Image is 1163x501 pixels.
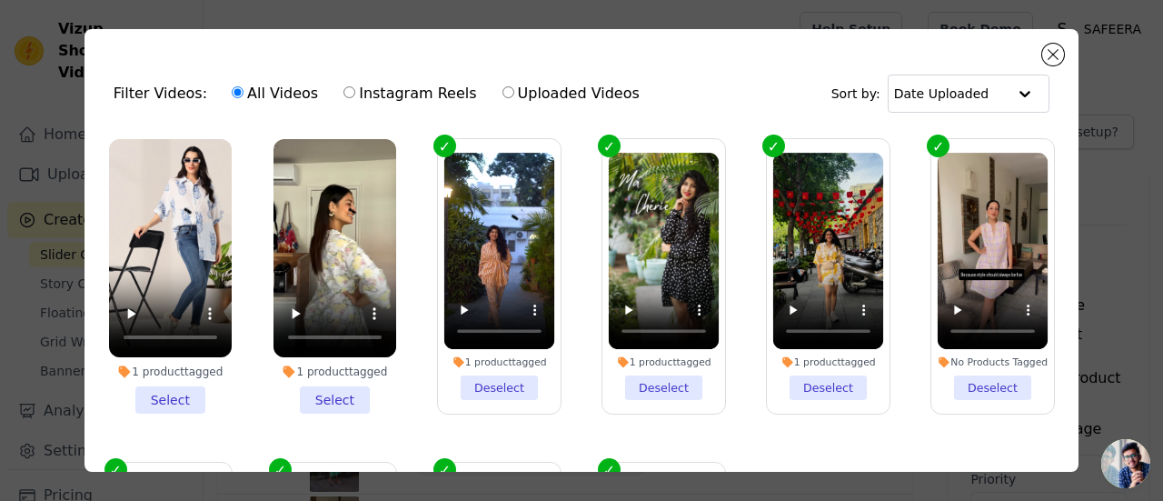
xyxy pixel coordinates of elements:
[609,356,720,368] div: 1 product tagged
[109,365,232,379] div: 1 product tagged
[502,82,641,105] label: Uploaded Videos
[773,356,884,368] div: 1 product tagged
[273,365,396,379] div: 1 product tagged
[1101,439,1150,488] div: Open chat
[1042,44,1064,65] button: Close modal
[231,82,319,105] label: All Videos
[444,356,555,368] div: 1 product tagged
[831,75,1050,113] div: Sort by:
[938,356,1049,368] div: No Products Tagged
[114,73,650,115] div: Filter Videos:
[343,82,477,105] label: Instagram Reels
